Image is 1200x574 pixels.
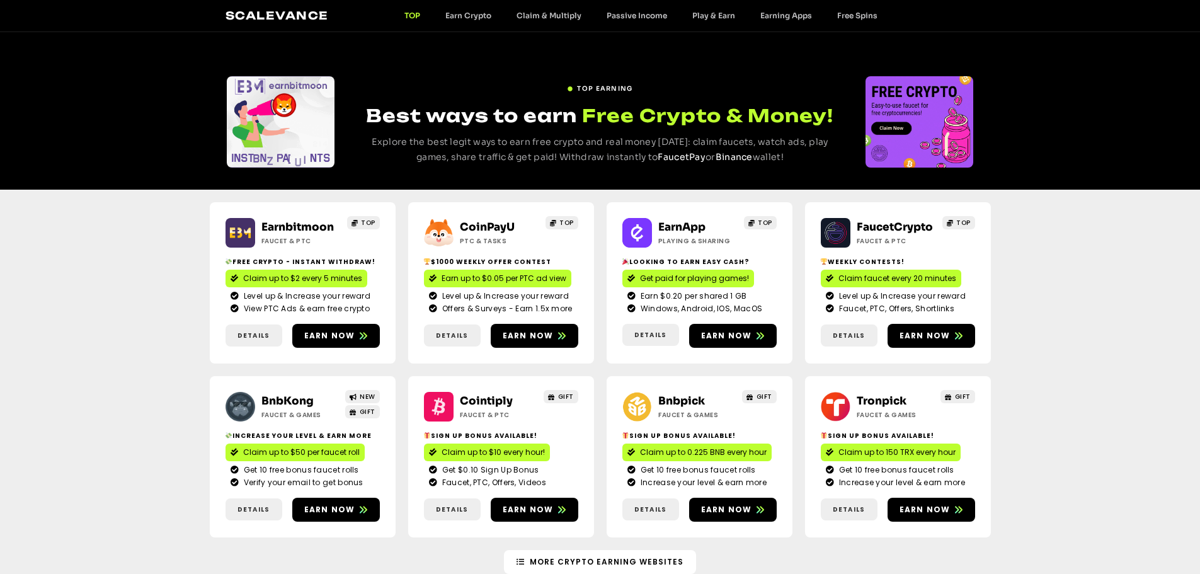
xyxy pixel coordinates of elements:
[821,257,975,267] h2: Weekly contests!
[622,444,772,461] a: Claim up to 0.225 BNB every hour
[821,270,961,287] a: Claim faucet every 20 minutes
[345,405,380,418] a: GIFT
[956,218,971,227] span: TOP
[491,498,578,522] a: Earn now
[658,394,705,408] a: Bnbpick
[757,392,772,401] span: GIFT
[226,444,365,461] a: Claim up to $50 per faucet roll
[701,330,752,342] span: Earn now
[424,270,571,287] a: Earn up to $0.05 per PTC ad view
[577,84,632,93] span: TOP EARNING
[261,410,340,420] h2: Faucet & Games
[436,505,468,514] span: Details
[424,444,550,461] a: Claim up to $10 every hour!
[460,410,539,420] h2: Faucet & PTC
[237,505,270,514] span: Details
[347,216,380,229] a: TOP
[439,290,569,302] span: Level up & Increase your reward
[439,464,539,476] span: Get $0.10 Sign Up Bonus
[821,431,975,440] h2: Sign Up Bonus Available!
[940,390,975,403] a: GIFT
[544,390,578,403] a: GIFT
[594,11,680,20] a: Passive Income
[424,432,430,439] img: 🎁
[392,11,433,20] a: TOP
[360,407,375,416] span: GIFT
[857,394,906,408] a: Tronpick
[226,270,367,287] a: Claim up to $2 every 5 minutes
[439,303,573,314] span: Offers & Surveys - Earn 1.5x more
[622,324,679,346] a: Details
[634,330,666,340] span: Details
[261,236,340,246] h2: Faucet & PTC
[442,273,566,284] span: Earn up to $0.05 per PTC ad view
[622,432,629,439] img: 🎁
[836,464,954,476] span: Get 10 free bonus faucet rolls
[241,477,363,488] span: Verify your email to get bonus
[559,218,574,227] span: TOP
[304,504,355,515] span: Earn now
[567,79,632,93] a: TOP EARNING
[821,498,877,520] a: Details
[241,290,370,302] span: Level up & Increase your reward
[433,11,504,20] a: Earn Crypto
[460,221,515,234] a: CoinPayU
[836,290,966,302] span: Level up & Increase your reward
[304,330,355,342] span: Earn now
[424,498,481,520] a: Details
[424,324,481,347] a: Details
[637,477,767,488] span: Increase your level & earn more
[838,447,956,458] span: Claim up to 150 TRX every hour
[680,11,748,20] a: Play & Earn
[243,273,362,284] span: Claim up to $2 every 5 minutes
[424,257,578,267] h2: $1000 Weekly Offer contest
[546,216,578,229] a: TOP
[226,257,380,267] h2: Free crypto - Instant withdraw!
[821,432,827,439] img: 🎁
[634,505,666,514] span: Details
[622,258,629,265] img: 🎉
[241,464,359,476] span: Get 10 free bonus faucet rolls
[658,236,737,246] h2: Playing & Sharing
[622,270,754,287] a: Get paid for playing games!
[226,431,380,440] h2: Increase your level & earn more
[821,444,961,461] a: Claim up to 150 TRX every hour
[361,218,375,227] span: TOP
[358,135,842,165] p: Explore the best legit ways to earn free crypto and real money [DATE]: claim faucets, watch ads, ...
[241,303,370,314] span: View PTC Ads & earn free crypto
[292,498,380,522] a: Earn now
[261,394,314,408] a: BnbKong
[366,105,577,127] span: Best ways to earn
[622,257,777,267] h2: Looking to Earn Easy Cash?
[226,498,282,520] a: Details
[821,258,827,265] img: 🏆
[857,236,935,246] h2: Faucet & PTC
[689,498,777,522] a: Earn now
[821,324,877,347] a: Details
[504,550,696,574] a: More Crypto Earning Websites
[857,410,935,420] h2: Faucet & Games
[640,273,749,284] span: Get paid for playing games!
[658,221,706,234] a: EarnApp
[888,498,975,522] a: Earn now
[424,258,430,265] img: 🏆
[833,505,865,514] span: Details
[900,504,951,515] span: Earn now
[955,392,971,401] span: GIFT
[744,216,777,229] a: TOP
[460,236,539,246] h2: ptc & Tasks
[742,390,777,403] a: GIFT
[360,392,375,401] span: NEW
[857,221,933,234] a: FaucetCrypto
[345,390,380,403] a: NEW
[637,464,756,476] span: Get 10 free bonus faucet rolls
[392,11,890,20] nav: Menu
[640,447,767,458] span: Claim up to 0.225 BNB every hour
[261,221,334,234] a: Earnbitmoon
[582,103,833,128] span: Free Crypto & Money!
[758,218,772,227] span: TOP
[226,258,232,265] img: 💸
[460,394,513,408] a: Cointiply
[748,11,825,20] a: Earning Apps
[637,290,747,302] span: Earn $0.20 per shared 1 GB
